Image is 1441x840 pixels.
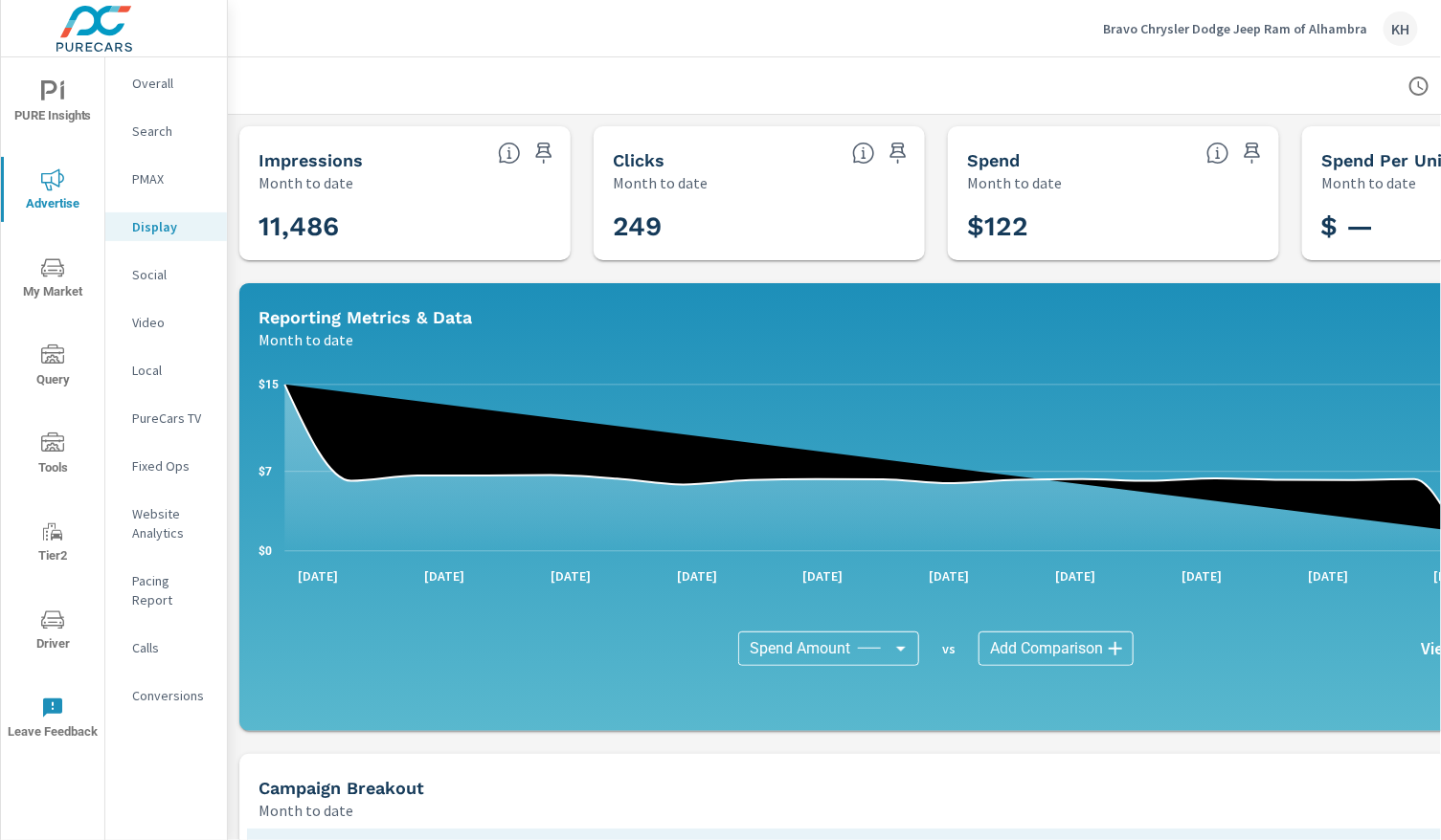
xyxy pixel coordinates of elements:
p: vs [919,640,979,657]
p: [DATE] [916,566,983,586]
p: Website Analytics [132,504,212,542]
span: Query [7,344,99,391]
p: PureCars TV [132,409,212,428]
p: Video [132,313,212,332]
p: Display [132,217,212,236]
p: [DATE] [284,566,351,586]
div: nav menu [1,57,104,762]
h5: Impressions [259,150,363,170]
p: PMAX [132,169,212,188]
p: Fixed Ops [132,456,212,475]
p: Overall [132,74,212,93]
span: Tier2 [7,520,99,567]
div: Overall [105,69,227,98]
h5: Spend [967,150,1020,170]
div: PMAX [105,165,227,193]
div: Search [105,117,227,145]
h5: Reporting Metrics & Data [259,307,472,327]
div: Website Analytics [105,499,227,547]
div: Social [105,260,227,289]
p: Local [132,361,212,380]
span: The number of times an ad was shown on your behalf. [498,142,521,165]
text: $15 [259,378,279,391]
p: Month to date [259,799,353,822]
div: Conversions [105,681,227,710]
span: Tools [7,432,99,479]
div: Video [105,308,227,337]
p: [DATE] [1295,566,1362,586]
text: $7 [259,465,272,478]
text: $0 [259,544,272,558]
p: Pacing Report [132,571,212,609]
p: Social [132,265,212,284]
p: Month to date [259,328,353,351]
div: Display [105,212,227,241]
p: [DATE] [537,566,604,586]
h3: 249 [613,210,906,243]
p: Month to date [967,171,1062,194]
span: Add Comparison [990,639,1103,658]
p: [DATE] [664,566,731,586]
span: Spend Amount [750,639,850,658]
span: Save this to your personalized report [1237,138,1268,168]
span: Leave Feedback [7,696,99,743]
p: Search [132,122,212,141]
div: Calls [105,633,227,662]
div: KH [1384,11,1418,46]
div: Fixed Ops [105,452,227,480]
div: PureCars TV [105,404,227,432]
h5: Campaign Breakout [259,778,424,798]
p: Calls [132,638,212,657]
p: [DATE] [411,566,478,586]
p: Month to date [613,171,708,194]
p: Month to date [1321,171,1416,194]
div: Spend Amount [738,631,919,666]
p: Month to date [259,171,353,194]
p: [DATE] [1042,566,1109,586]
p: Bravo Chrysler Dodge Jeep Ram of Alhambra [1103,20,1368,37]
span: Save this to your personalized report [883,138,913,168]
span: My Market [7,256,99,303]
div: Pacing Report [105,566,227,614]
span: The amount of money spent on advertising during the period. [1206,142,1229,165]
span: Driver [7,608,99,655]
span: Advertise [7,168,99,215]
span: Save this to your personalized report [529,138,559,168]
div: Local [105,356,227,385]
p: Conversions [132,686,212,705]
span: PURE Insights [7,80,99,127]
span: The number of times an ad was clicked by a consumer. [852,142,875,165]
h3: 11,486 [259,210,552,243]
p: [DATE] [790,566,857,586]
h5: Clicks [613,150,664,170]
h3: $122 [967,210,1260,243]
div: Add Comparison [979,631,1134,666]
p: [DATE] [1168,566,1235,586]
